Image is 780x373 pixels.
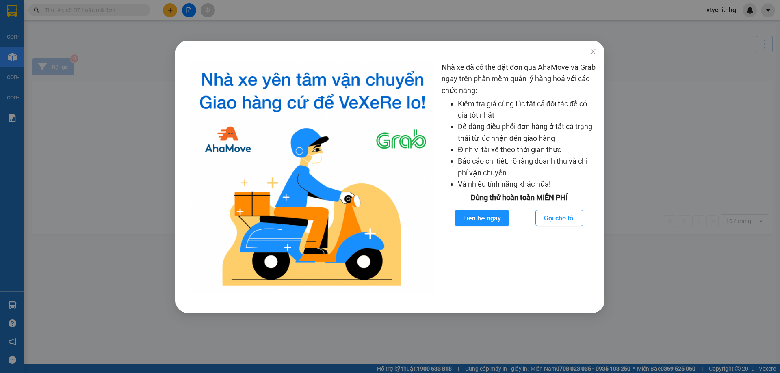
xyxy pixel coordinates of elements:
span: close [590,48,596,55]
li: Và nhiều tính năng khác nữa! [458,179,596,190]
span: Liên hệ ngay [463,213,501,223]
li: Kiểm tra giá cùng lúc tất cả đối tác để có giá tốt nhất [458,98,596,121]
li: Dễ dàng điều phối đơn hàng ở tất cả trạng thái từ lúc nhận đến giao hàng [458,121,596,144]
li: Báo cáo chi tiết, rõ ràng doanh thu và chi phí vận chuyển [458,155,596,179]
img: logo [190,62,435,293]
span: Gọi cho tôi [544,213,575,223]
button: Liên hệ ngay [455,210,509,226]
div: Nhà xe đã có thể đặt đơn qua AhaMove và Grab ngay trên phần mềm quản lý hàng hoá với các chức năng: [442,62,596,293]
li: Định vị tài xế theo thời gian thực [458,144,596,155]
div: Dùng thử hoàn toàn MIỄN PHÍ [442,192,596,203]
button: Gọi cho tôi [535,210,583,226]
button: Close [582,41,604,63]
